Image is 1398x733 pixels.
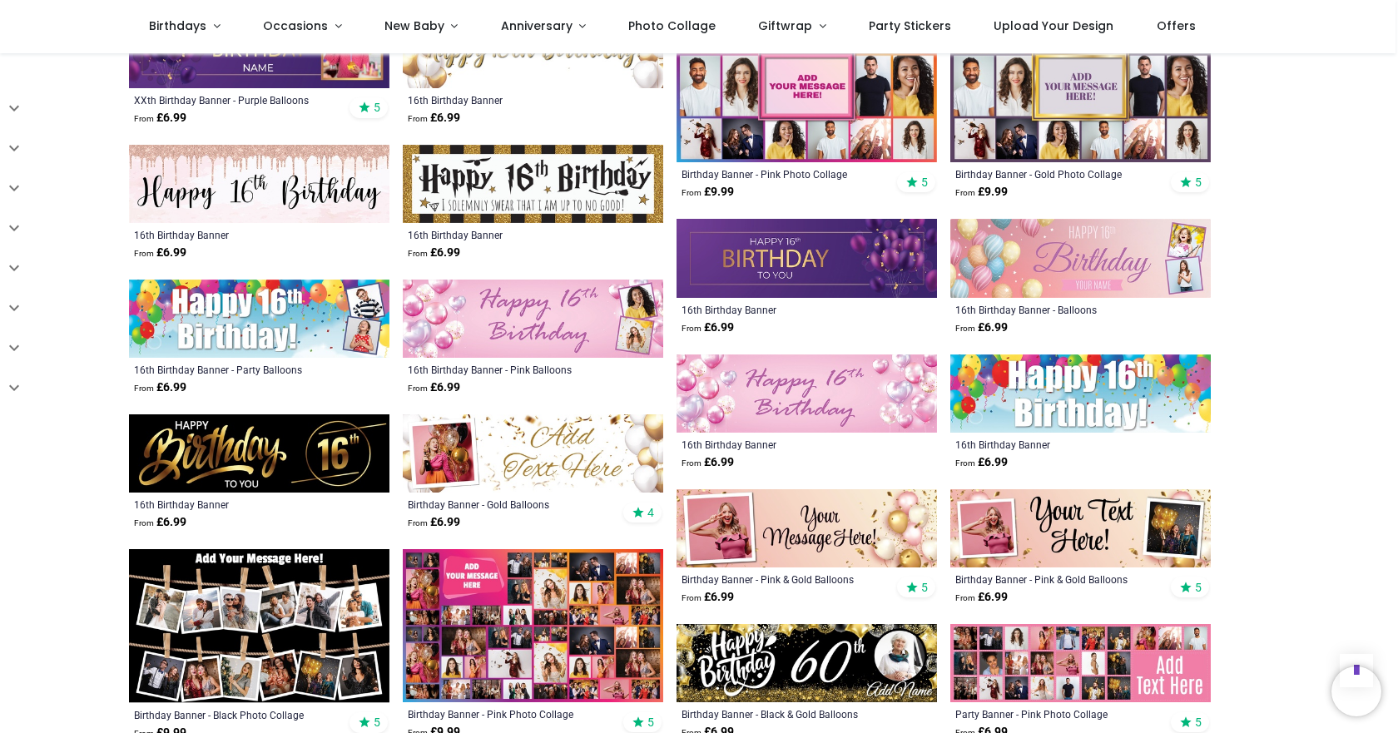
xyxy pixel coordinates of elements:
a: Birthday Banner - Pink & Gold Balloons [955,572,1156,586]
iframe: Brevo live chat [1331,666,1381,716]
img: Personalised Happy Birthday Banner - Gold Balloons - 1 Photo Upload [403,414,663,493]
span: 4 [647,505,654,520]
img: Happy 16th Birthday Banner - Pink Balloons [677,354,937,433]
strong: £ 6.99 [682,319,734,336]
a: 16th Birthday Banner [408,228,608,241]
strong: £ 6.99 [408,245,460,261]
a: 16th Birthday Banner [134,498,335,511]
span: Upload Your Design [994,17,1113,34]
span: Photo Collage [628,17,716,34]
a: 16th Birthday Banner [682,303,882,316]
span: From [955,458,975,468]
span: From [408,384,428,393]
span: From [682,593,701,602]
span: From [408,249,428,258]
span: 5 [921,175,928,190]
span: 5 [1195,580,1202,595]
span: Offers [1157,17,1196,34]
span: From [408,114,428,123]
span: From [134,384,154,393]
span: Occasions [263,17,328,34]
span: Birthdays [149,17,206,34]
a: 16th Birthday Banner - Party Balloons [134,363,335,376]
strong: £ 6.99 [682,589,734,606]
a: 16th Birthday Banner - Pink Balloons [408,363,608,376]
strong: £ 6.99 [134,379,186,396]
span: From [955,188,975,197]
img: Personalised Happy 16th Birthday Banner - Party Balloons - 2 Photo Upload [129,280,389,358]
span: From [682,324,701,333]
img: Personalised Birthday Backdrop Banner - Pink Photo Collage - 16 Photo Upload [677,9,937,162]
span: 5 [374,100,380,115]
strong: £ 6.99 [408,379,460,396]
img: Personalised Happy 16th Birthday Banner - Balloons - Custom Name & 2 Photo Upload [950,219,1211,297]
img: Happy 16th Birthday Banner - Purple Balloons [677,219,937,297]
span: From [955,324,975,333]
a: 16th Birthday Banner [408,93,608,106]
img: Happy 16th Birthday Banner - Party Balloons [950,354,1211,433]
a: 16th Birthday Banner [682,438,882,451]
span: From [134,114,154,123]
img: Personalised Birthday Banner - Black & Gold Balloons - Custom Name Age & 1 Photo [677,624,937,702]
span: 5 [921,580,928,595]
span: From [134,518,154,527]
span: New Baby [384,17,444,34]
a: 16th Birthday Banner - Balloons [955,303,1156,316]
span: 5 [1195,175,1202,190]
img: Happy 16th Birthday Banner - Pink Glitter [129,145,389,223]
strong: £ 9.99 [955,184,1008,201]
strong: £ 6.99 [408,514,460,531]
img: Personalised Happy Birthday Banner - Pink & Gold Balloons - 1 Photo Upload [677,489,937,567]
span: From [955,593,975,602]
a: Birthday Banner - Black & Gold Balloons [682,707,882,721]
strong: £ 6.99 [408,110,460,126]
img: Happy 16th Birthday Banner - Pink Balloons - 2 Photo Upload [403,280,663,358]
span: 5 [374,715,380,730]
a: Birthday Banner - Pink Photo Collage [682,167,882,181]
strong: £ 6.99 [682,454,734,471]
span: Giftwrap [758,17,812,34]
img: Personalised Party Banner - Pink Photo Collage - Custom Text & 24 Photo Upload [950,624,1211,702]
img: Personalised Birthday Backdrop Banner - Black Photo Collage - 12 Photo Upload [129,549,389,703]
a: XXth Birthday Banner - Purple Balloons [134,93,335,106]
strong: £ 6.99 [955,454,1008,471]
span: From [682,458,701,468]
a: Birthday Banner - Gold Photo Collage [955,167,1156,181]
a: 16th Birthday Banner [955,438,1156,451]
img: Happy 16th Birthday Banner - Wizard Witch Design [403,145,663,223]
span: Party Stickers [869,17,951,34]
img: Happy 16th Birthday Banner - Black & Gold [129,414,389,493]
strong: £ 6.99 [134,514,186,531]
a: Birthday Banner - Pink & Gold Balloons [682,572,882,586]
strong: £ 6.99 [134,110,186,126]
a: Birthday Banner - Gold Balloons [408,498,608,511]
span: 5 [647,715,654,730]
strong: £ 9.99 [682,184,734,201]
span: 5 [1195,715,1202,730]
a: Birthday Banner - Pink Photo Collage [408,707,608,721]
span: Anniversary [501,17,573,34]
a: 16th Birthday Banner [134,228,335,241]
img: Personalised Birthday Backdrop Banner - Pink Photo Collage - Add Text & 48 Photo Upload [403,549,663,702]
span: From [134,249,154,258]
strong: £ 6.99 [955,589,1008,606]
a: Party Banner - Pink Photo Collage [955,707,1156,721]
